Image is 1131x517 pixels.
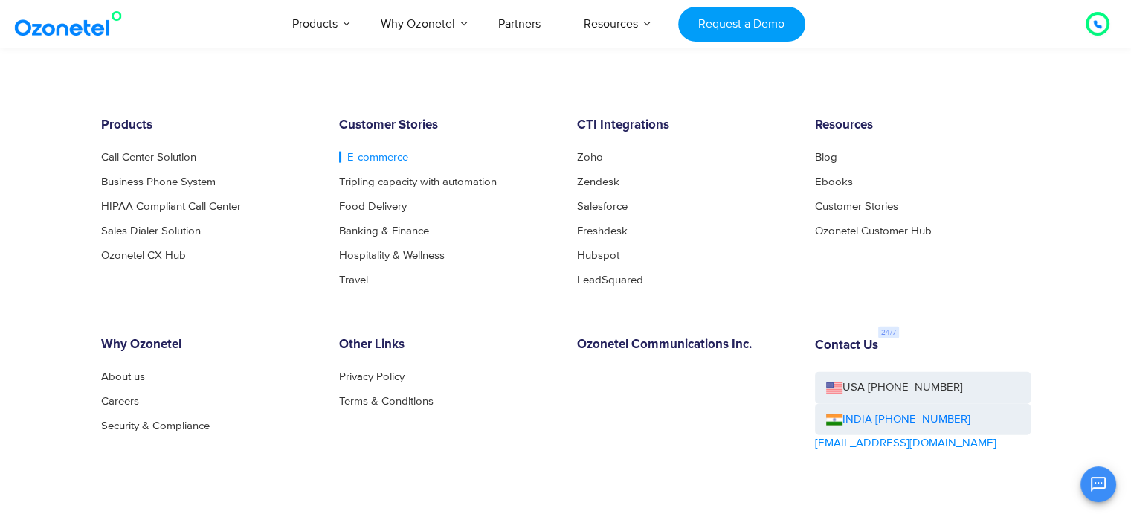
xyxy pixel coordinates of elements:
a: Zendesk [577,176,619,187]
a: INDIA [PHONE_NUMBER] [826,411,970,428]
a: Terms & Conditions [339,396,434,407]
a: E-commerce [339,152,408,163]
a: Privacy Policy [339,371,405,382]
img: us-flag.png [826,382,842,394]
a: Security & Compliance [101,420,210,431]
a: Request a Demo [678,7,805,42]
a: About us [101,371,145,382]
a: Hospitality & Wellness [339,250,445,261]
a: LeadSquared [577,274,643,286]
a: Sales Dialer Solution [101,225,201,237]
a: Call Center Solution [101,152,196,163]
h6: Customer Stories [339,118,555,133]
a: HIPAA Compliant Call Center [101,201,241,212]
a: Ozonetel Customer Hub [815,225,932,237]
a: Hubspot [577,250,619,261]
h6: Resources [815,118,1031,133]
h6: CTI Integrations [577,118,793,133]
a: Banking & Finance [339,225,429,237]
h6: Other Links [339,338,555,353]
a: Blog [815,152,837,163]
a: Careers [101,396,139,407]
a: Customer Stories [815,201,898,212]
h6: Ozonetel Communications Inc. [577,338,793,353]
a: Salesforce [577,201,628,212]
h6: Contact Us [815,338,878,353]
img: ind-flag.png [826,414,842,426]
a: Business Phone System [101,176,216,187]
button: Open chat [1080,466,1116,502]
a: [EMAIL_ADDRESS][DOMAIN_NAME] [815,435,996,452]
a: Zoho [577,152,603,163]
a: Tripling capacity with automation [339,176,497,187]
a: Ozonetel CX Hub [101,250,186,261]
a: Travel [339,274,368,286]
a: USA [PHONE_NUMBER] [815,372,1031,404]
a: Food Delivery [339,201,407,212]
a: Freshdesk [577,225,628,237]
h6: Why Ozonetel [101,338,317,353]
a: Ebooks [815,176,853,187]
h6: Products [101,118,317,133]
